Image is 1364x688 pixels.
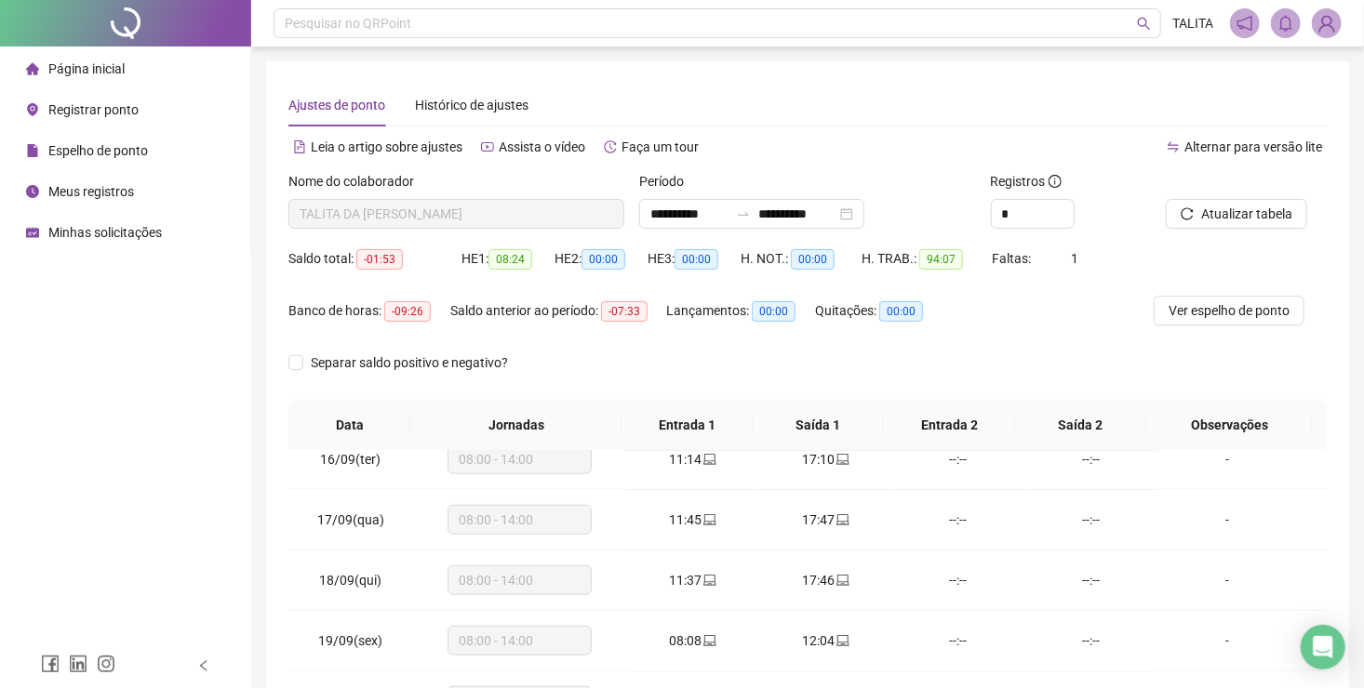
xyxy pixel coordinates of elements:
[97,655,115,673] span: instagram
[641,509,744,530] div: 11:45
[1237,15,1253,32] span: notification
[288,300,450,322] div: Banco de horas:
[774,509,877,530] div: 17:47
[835,634,849,647] span: laptop
[752,301,796,322] span: 00:00
[26,62,39,75] span: home
[702,513,716,526] span: laptop
[815,300,945,322] div: Quitações:
[41,655,60,673] span: facebook
[26,103,39,116] span: environment
[48,184,134,199] span: Meus registros
[702,574,716,587] span: laptop
[1172,630,1282,651] div: -
[1146,400,1313,451] th: Observações
[303,352,515,373] span: Separar saldo positivo e negativo?
[791,249,835,270] span: 00:00
[319,573,381,588] span: 18/09(qui)
[1161,415,1298,435] span: Observações
[481,140,494,153] span: youtube
[26,226,39,239] span: schedule
[459,445,581,473] span: 08:00 - 14:00
[879,301,923,322] span: 00:00
[1040,449,1143,470] div: --:--
[835,574,849,587] span: laptop
[1040,570,1143,590] div: --:--
[835,453,849,466] span: laptop
[862,248,992,270] div: H. TRAB.:
[555,248,648,270] div: HE 2:
[622,400,753,451] th: Entrada 1
[622,139,699,154] span: Faça um tour
[1137,17,1151,31] span: search
[415,98,528,112] span: Histórico de ajustes
[311,139,462,154] span: Leia o artigo sobre ajustes
[639,171,696,192] label: Período
[641,570,744,590] div: 11:37
[461,248,555,270] div: HE 1:
[1277,15,1294,32] span: bell
[317,512,384,527] span: 17/09(qua)
[48,102,139,117] span: Registrar ponto
[1301,625,1345,669] div: Open Intercom Messenger
[991,171,1062,192] span: Registros
[318,633,382,648] span: 19/09(sex)
[1172,449,1282,470] div: -
[1169,300,1290,321] span: Ver espelho de ponto
[1049,175,1062,188] span: info-circle
[384,301,431,322] span: -09:26
[774,630,877,651] div: 12:04
[459,627,581,655] span: 08:00 - 14:00
[736,206,751,221] span: to
[1201,204,1292,224] span: Atualizar tabela
[582,249,625,270] span: 00:00
[356,249,403,270] span: -01:53
[907,449,1010,470] div: --:--
[288,400,410,451] th: Data
[702,634,716,647] span: laptop
[919,249,963,270] span: 94:07
[774,449,877,470] div: 17:10
[1040,509,1143,530] div: --:--
[835,513,849,526] span: laptop
[459,506,581,534] span: 08:00 - 14:00
[1015,400,1146,451] th: Saída 2
[907,630,1010,651] div: --:--
[288,171,426,192] label: Nome do colaborador
[666,300,815,322] div: Lançamentos:
[320,452,381,467] span: 16/09(ter)
[288,248,461,270] div: Saldo total:
[992,251,1034,266] span: Faltas:
[1071,251,1078,266] span: 1
[459,566,581,594] span: 08:00 - 14:00
[1313,9,1341,37] img: 94620
[604,140,617,153] span: history
[293,140,306,153] span: file-text
[702,453,716,466] span: laptop
[753,400,884,451] th: Saída 1
[884,400,1015,451] th: Entrada 2
[499,139,585,154] span: Assista o vídeo
[26,185,39,198] span: clock-circle
[288,98,385,112] span: Ajustes de ponto
[410,400,622,451] th: Jornadas
[48,225,162,240] span: Minhas solicitações
[907,570,1010,590] div: --:--
[69,655,87,673] span: linkedin
[736,206,751,221] span: swap-right
[1172,570,1282,590] div: -
[641,630,744,651] div: 08:08
[48,143,148,158] span: Espelho de ponto
[675,249,718,270] span: 00:00
[197,659,210,672] span: left
[1172,509,1282,530] div: -
[1167,140,1180,153] span: swap
[641,449,744,470] div: 11:14
[48,61,125,76] span: Página inicial
[907,509,1010,530] div: --:--
[601,301,648,322] span: -07:33
[450,300,666,322] div: Saldo anterior ao período:
[774,570,877,590] div: 17:46
[741,248,862,270] div: H. NOT.:
[300,200,613,228] span: TALITA DA PAIXÃO SANTOS NASCIMENTO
